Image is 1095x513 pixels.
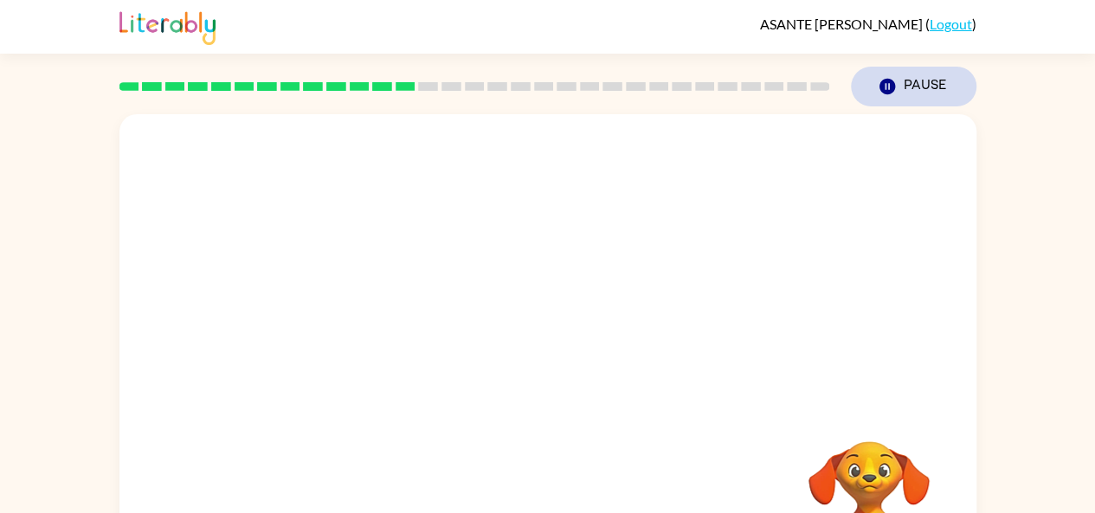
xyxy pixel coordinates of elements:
[760,16,925,32] span: ASANTE [PERSON_NAME]
[851,67,976,106] button: Pause
[930,16,972,32] a: Logout
[119,7,216,45] img: Literably
[760,16,976,32] div: ( )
